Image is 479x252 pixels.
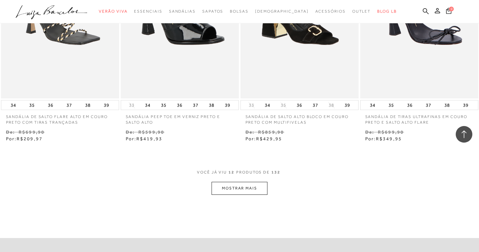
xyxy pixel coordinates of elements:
span: Verão Viva [99,9,127,14]
button: 38 [207,100,216,110]
span: 0 [449,7,454,11]
span: R$429,95 [256,136,282,141]
button: 36 [405,100,414,110]
span: Bolsas [230,9,248,14]
a: categoryNavScreenReaderText [99,5,127,18]
a: categoryNavScreenReaderText [315,5,346,18]
button: 37 [65,100,74,110]
button: 35 [387,100,396,110]
span: [DEMOGRAPHIC_DATA] [255,9,309,14]
small: R$699,90 [19,129,45,135]
button: 33 [127,102,136,108]
span: R$349,95 [376,136,402,141]
a: categoryNavScreenReaderText [134,5,162,18]
button: 37 [424,100,433,110]
span: VOCê JÁ VIU [197,170,227,175]
button: 38 [327,102,336,108]
button: 39 [102,100,111,110]
span: Acessórios [315,9,346,14]
button: 39 [343,100,352,110]
small: R$599,90 [138,129,165,135]
span: Sandálias [169,9,196,14]
small: R$699,90 [378,129,404,135]
a: SANDÁLIA DE TIRAS ULTRAFINAS EM COURO PRETO E SALTO ALTO FLARE [360,110,478,125]
small: De: [365,129,375,135]
span: R$209,97 [17,136,43,141]
button: 37 [191,100,200,110]
span: 12 [229,170,235,182]
span: PRODUTOS DE [236,170,270,175]
small: De: [245,129,255,135]
span: Por: [126,136,163,141]
button: 38 [83,100,92,110]
button: 35 [27,100,37,110]
span: 132 [271,170,280,182]
button: 37 [311,100,320,110]
a: SANDÁLIA DE SALTO FLARE ALTO EM COURO PRETO COM TIRAS TRANÇADAS [1,110,119,125]
button: 34 [368,100,377,110]
a: categoryNavScreenReaderText [202,5,223,18]
a: SANDÁLIA PEEP TOE EM VERNIZ PRETO E SALTO ALTO [121,110,239,125]
button: 36 [295,100,304,110]
small: R$859,90 [258,129,284,135]
span: R$419,93 [136,136,162,141]
button: 38 [442,100,452,110]
button: 33 [247,102,256,108]
small: De: [6,129,15,135]
button: 36 [46,100,55,110]
button: 34 [143,100,152,110]
a: noSubCategoriesText [255,5,309,18]
button: 35 [159,100,168,110]
span: Sapatos [202,9,223,14]
button: 39 [223,100,232,110]
small: De: [126,129,135,135]
button: 36 [175,100,184,110]
a: categoryNavScreenReaderText [169,5,196,18]
a: BLOG LB [377,5,397,18]
span: Por: [245,136,282,141]
span: Por: [365,136,402,141]
a: categoryNavScreenReaderText [230,5,248,18]
a: categoryNavScreenReaderText [352,5,371,18]
span: Por: [6,136,43,141]
button: 0 [444,7,453,16]
button: 34 [263,100,272,110]
span: BLOG LB [377,9,397,14]
button: 34 [9,100,18,110]
button: 35 [279,102,288,108]
a: SANDÁLIA DE SALTO ALTO BLOCO EM COURO PRETO COM MULTIFIVELAS [240,110,359,125]
span: Essenciais [134,9,162,14]
span: Outlet [352,9,371,14]
button: MOSTRAR MAIS [212,182,267,195]
button: 39 [461,100,470,110]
